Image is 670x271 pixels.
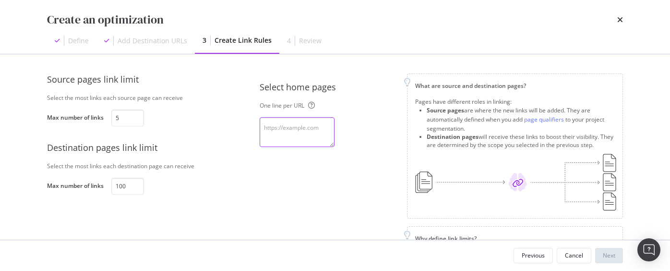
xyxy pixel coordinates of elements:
[47,94,194,102] div: Select the most links each source page can receive
[215,36,272,45] div: Create Link Rules
[47,12,164,28] div: Create an optimization
[118,36,187,46] div: Add Destination URLs
[47,142,194,154] div: Destination pages link limit
[524,114,564,124] a: page qualifiers
[415,82,615,90] div: What are source and destination pages?
[617,12,623,28] div: times
[287,36,291,46] div: 4
[427,106,616,133] li: are where the new links will be added. They are automatically defined when you add to your projec...
[299,36,322,46] div: Review
[47,182,104,192] label: Max number of links
[68,36,89,46] div: Define
[427,106,464,114] strong: Source pages
[427,133,616,149] li: will receive these links to boost their visibility. They are determined by the scope you selected...
[595,248,623,263] button: Next
[260,81,342,94] div: Select home pages
[415,234,615,243] div: Why define link limits?
[427,133,479,141] strong: Destination pages
[514,248,553,263] button: Previous
[415,98,616,210] div: Pages have different roles in linking:
[557,248,591,263] button: Cancel
[637,238,660,261] div: Open Intercom Messenger
[522,251,545,259] div: Previous
[47,162,194,170] div: Select the most links each destination page can receive
[415,154,616,210] img: kuVhgKzU.svg
[260,101,342,110] div: One line per URL
[565,251,583,259] div: Cancel
[603,251,615,259] div: Next
[47,74,187,86] div: Source pages link limit
[203,36,206,45] div: 3
[47,113,104,124] label: Max number of links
